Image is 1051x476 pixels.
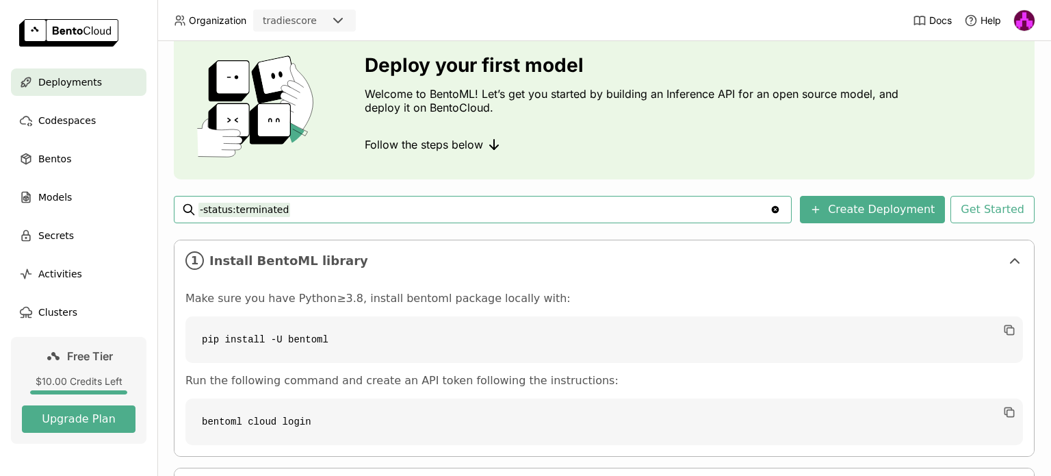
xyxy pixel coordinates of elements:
[770,204,781,215] svg: Clear value
[22,375,135,388] div: $10.00 Credits Left
[365,87,905,114] p: Welcome to BentoML! Let’s get you started by building an Inference API for an open source model, ...
[11,299,146,326] a: Clusters
[38,304,77,321] span: Clusters
[38,227,74,244] span: Secrets
[365,138,483,151] span: Follow the steps below
[11,145,146,173] a: Bentos
[185,374,1023,388] p: Run the following command and create an API token following the instructions:
[929,14,952,27] span: Docs
[1014,10,1035,31] img: Quang Le
[185,251,204,270] i: 1
[318,14,320,28] input: Selected tradiescore.
[263,14,317,27] div: tradiescore
[22,405,135,433] button: Upgrade Plan
[67,349,113,363] span: Free Tier
[11,337,146,444] a: Free Tier$10.00 Credits LeftUpgrade Plan
[964,14,1001,27] div: Help
[185,55,332,158] img: cover onboarding
[174,240,1034,281] div: 1Install BentoML library
[800,196,945,223] button: Create Deployment
[11,184,146,211] a: Models
[11,260,146,288] a: Activities
[38,189,72,205] span: Models
[950,196,1035,223] button: Get Started
[209,253,1001,268] span: Install BentoML library
[185,399,1023,445] code: bentoml cloud login
[185,292,1023,305] p: Make sure you have Python≥3.8, install bentoml package locally with:
[365,54,905,76] h3: Deploy your first model
[11,68,146,96] a: Deployments
[198,199,770,221] input: Search
[189,14,246,27] span: Organization
[11,222,146,249] a: Secrets
[11,107,146,134] a: Codespaces
[38,151,71,167] span: Bentos
[19,19,118,47] img: logo
[38,74,102,90] span: Deployments
[185,316,1023,363] code: pip install -U bentoml
[913,14,952,27] a: Docs
[38,112,96,129] span: Codespaces
[981,14,1001,27] span: Help
[38,266,82,282] span: Activities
